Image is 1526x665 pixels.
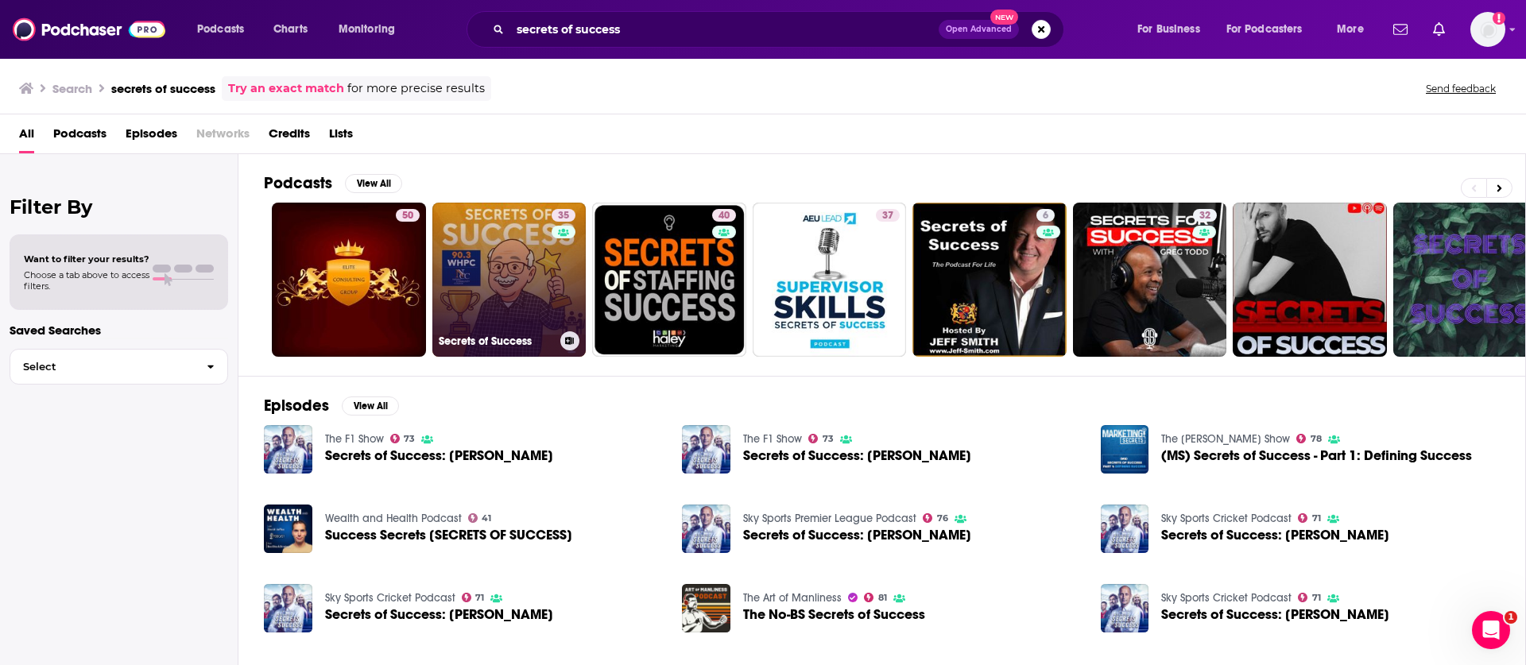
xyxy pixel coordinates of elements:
[52,81,92,96] h3: Search
[937,515,948,522] span: 76
[1493,12,1505,25] svg: Add a profile image
[10,195,228,218] h2: Filter By
[743,449,971,462] span: Secrets of Success: [PERSON_NAME]
[19,121,34,153] a: All
[325,449,553,462] a: Secrets of Success: Christian Horner
[1296,434,1322,443] a: 78
[482,515,491,522] span: 41
[592,203,746,357] a: 40
[1337,18,1364,41] span: More
[10,349,228,385] button: Select
[432,203,587,357] a: 35Secrets of Success
[264,173,332,193] h2: Podcasts
[1161,528,1389,542] span: Secrets of Success: [PERSON_NAME]
[1472,611,1510,649] iframe: Intercom live chat
[939,20,1019,39] button: Open AdvancedNew
[24,253,149,265] span: Want to filter your results?
[1298,593,1321,602] a: 71
[439,334,554,348] h3: Secrets of Success
[1470,12,1505,47] img: User Profile
[808,434,834,443] a: 73
[1427,16,1451,43] a: Show notifications dropdown
[552,209,575,222] a: 35
[1137,18,1200,41] span: For Business
[864,593,887,602] a: 81
[396,209,420,222] a: 50
[876,209,900,222] a: 37
[482,11,1079,48] div: Search podcasts, credits, & more...
[325,449,553,462] span: Secrets of Success: [PERSON_NAME]
[339,18,395,41] span: Monitoring
[325,591,455,605] a: Sky Sports Cricket Podcast
[327,17,416,42] button: open menu
[1470,12,1505,47] span: Logged in as lkingsley
[269,121,310,153] a: Credits
[10,323,228,338] p: Saved Searches
[1199,208,1210,224] span: 32
[1161,432,1290,446] a: The Russell Brunson Show
[462,593,485,602] a: 71
[712,209,736,222] a: 40
[1216,17,1326,42] button: open menu
[111,81,215,96] h3: secrets of success
[990,10,1019,25] span: New
[126,121,177,153] a: Episodes
[197,18,244,41] span: Podcasts
[468,513,492,523] a: 41
[558,208,569,224] span: 35
[1312,594,1321,601] span: 71
[264,505,312,553] img: Success Secrets [SECRETS OF SUCCESS]
[1298,513,1321,523] a: 71
[1101,425,1149,474] a: (MS) Secrets of Success - Part 1: Defining Success
[912,203,1067,357] a: 6
[682,584,730,632] a: The No-BS Secrets of Success
[347,79,485,98] span: for more precise results
[264,396,329,416] h2: Episodes
[273,18,308,41] span: Charts
[743,528,971,542] span: Secrets of Success: [PERSON_NAME]
[196,121,250,153] span: Networks
[263,17,317,42] a: Charts
[272,203,426,357] a: 50
[325,608,553,621] a: Secrets of Success: Jurgen Klopp
[743,608,925,621] a: The No-BS Secrets of Success
[743,591,842,605] a: The Art of Manliness
[1161,608,1389,621] span: Secrets of Success: [PERSON_NAME]
[1161,449,1472,462] a: (MS) Secrets of Success - Part 1: Defining Success
[325,432,384,446] a: The F1 Show
[682,425,730,474] a: Secrets of Success: Toto Wolff
[13,14,165,44] a: Podchaser - Follow, Share and Rate Podcasts
[264,584,312,632] img: Secrets of Success: Jurgen Klopp
[1312,515,1321,522] span: 71
[345,174,402,193] button: View All
[1326,17,1384,42] button: open menu
[390,434,416,443] a: 73
[882,208,893,224] span: 37
[325,528,572,542] span: Success Secrets [SECRETS OF SUCCESS]
[1505,611,1517,624] span: 1
[1311,435,1322,443] span: 78
[743,512,916,525] a: Sky Sports Premier League Podcast
[325,512,462,525] a: Wealth and Health Podcast
[404,435,415,443] span: 73
[743,528,971,542] a: Secrets of Success: Jurgen Klopp
[1161,591,1292,605] a: Sky Sports Cricket Podcast
[1101,584,1149,632] img: Secrets of Success: Paul McGinley
[743,432,802,446] a: The F1 Show
[53,121,107,153] a: Podcasts
[1161,608,1389,621] a: Secrets of Success: Paul McGinley
[264,425,312,474] img: Secrets of Success: Christian Horner
[1043,208,1048,224] span: 6
[1036,209,1055,222] a: 6
[682,505,730,553] img: Secrets of Success: Jurgen Klopp
[1073,203,1227,357] a: 32
[186,17,265,42] button: open menu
